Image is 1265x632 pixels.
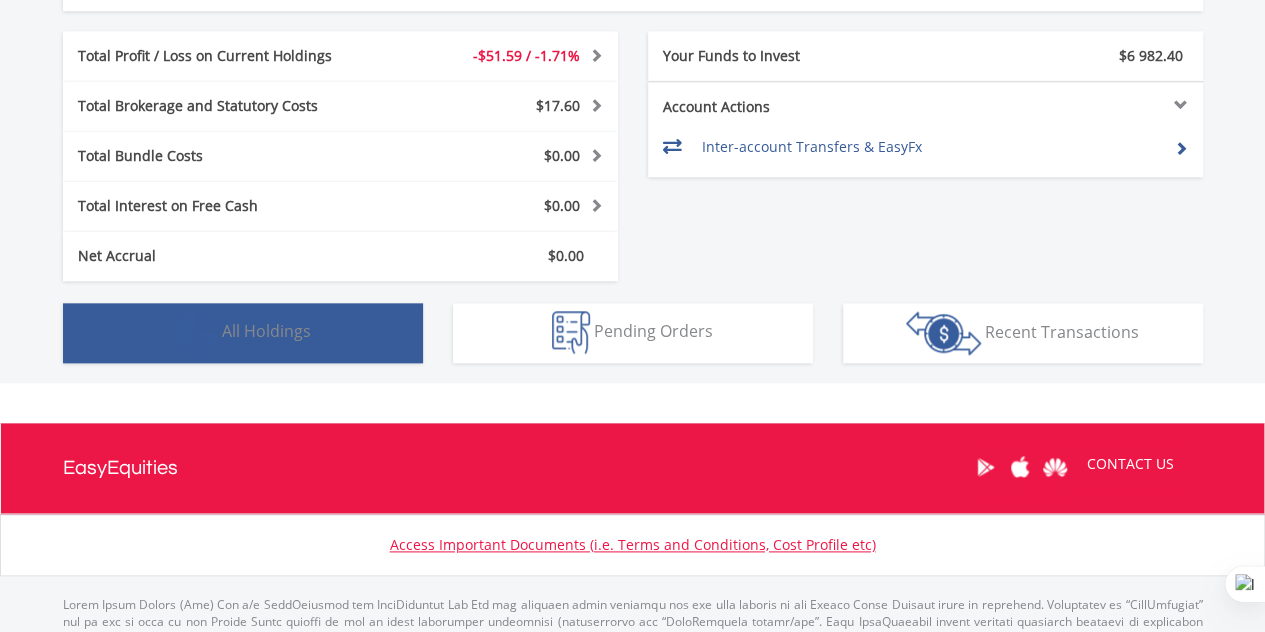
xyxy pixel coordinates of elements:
span: $0.00 [544,146,580,165]
a: EasyEquities [63,423,178,513]
img: holdings-wht.png [175,311,218,354]
button: All Holdings [63,303,423,363]
div: Total Interest on Free Cash [63,196,387,216]
span: $0.00 [544,196,580,215]
a: CONTACT US [1073,436,1188,492]
div: Total Brokerage and Statutory Costs [63,96,387,116]
a: Huawei [1038,436,1073,498]
td: Inter-account Transfers & EasyFx [702,132,1159,162]
span: -$51.59 / -1.71% [473,46,580,65]
button: Pending Orders [453,303,813,363]
button: Recent Transactions [843,303,1203,363]
img: pending_instructions-wht.png [552,311,590,354]
span: All Holdings [222,320,311,342]
span: Recent Transactions [985,320,1139,342]
div: Your Funds to Invest [648,46,926,66]
a: Access Important Documents (i.e. Terms and Conditions, Cost Profile etc) [390,535,876,554]
span: Pending Orders [594,320,713,342]
div: Total Bundle Costs [63,146,387,166]
div: Account Actions [648,97,926,117]
a: Google Play [968,436,1003,498]
span: $0.00 [548,246,584,265]
span: $6 982.40 [1119,46,1183,65]
div: Net Accrual [63,246,387,266]
img: transactions-zar-wht.png [906,311,981,355]
span: $17.60 [536,96,580,115]
a: Apple [1003,436,1038,498]
div: Total Profit / Loss on Current Holdings [63,46,387,66]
